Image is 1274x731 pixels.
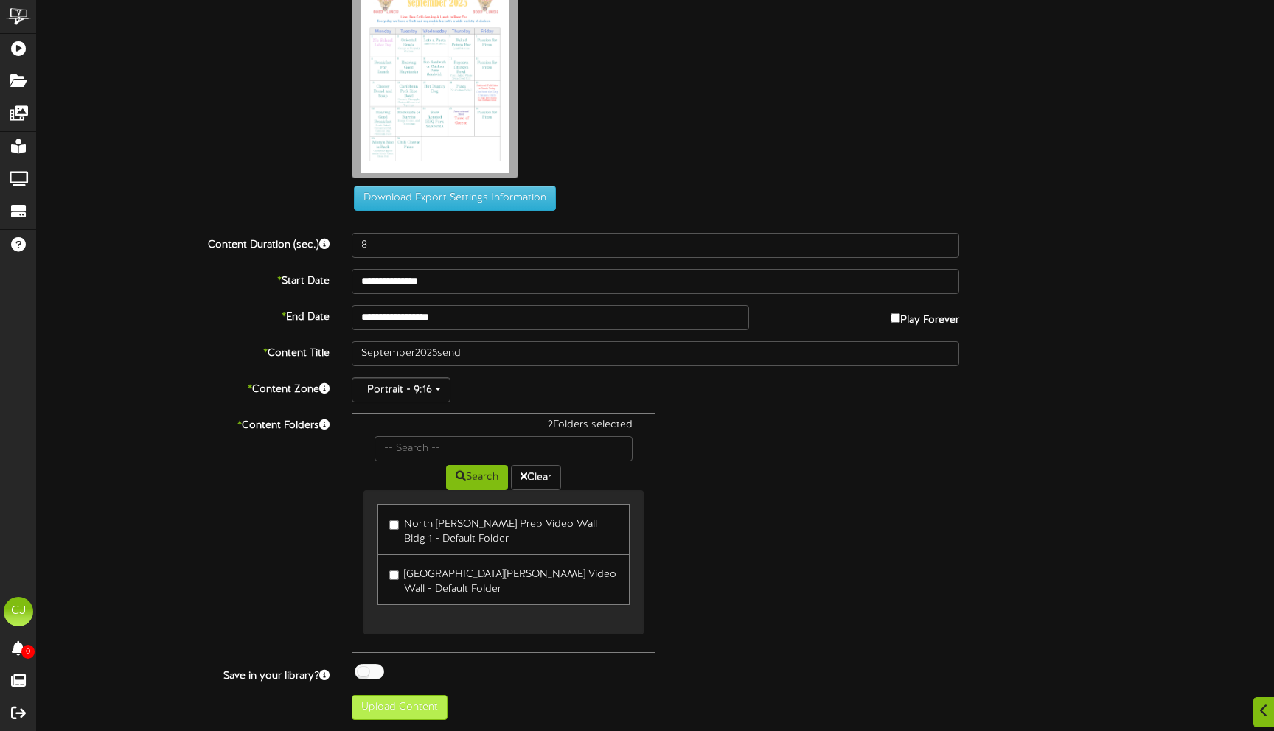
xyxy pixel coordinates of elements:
div: 2 Folders selected [363,418,644,436]
button: Search [446,465,508,490]
label: End Date [26,305,341,325]
label: Content Duration (sec.) [26,233,341,253]
label: Content Title [26,341,341,361]
label: [GEOGRAPHIC_DATA][PERSON_NAME] Video Wall - Default Folder [389,562,618,597]
label: Play Forever [891,305,959,328]
input: Play Forever [891,313,900,323]
input: North [PERSON_NAME] Prep Video Wall Bldg 1 - Default Folder [389,520,399,530]
input: [GEOGRAPHIC_DATA][PERSON_NAME] Video Wall - Default Folder [389,570,399,580]
button: Download Export Settings Information [354,186,556,211]
label: Start Date [26,269,341,289]
div: CJ [4,597,33,626]
span: 0 [21,645,35,659]
button: Portrait - 9:16 [352,377,450,402]
button: Upload Content [352,695,448,720]
label: Save in your library? [26,664,341,684]
a: Download Export Settings Information [347,192,556,203]
label: North [PERSON_NAME] Prep Video Wall Bldg 1 - Default Folder [389,512,618,547]
input: -- Search -- [375,436,633,461]
input: Title of this Content [352,341,959,366]
label: Content Folders [26,413,341,433]
label: Content Zone [26,377,341,397]
button: Clear [511,465,561,490]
